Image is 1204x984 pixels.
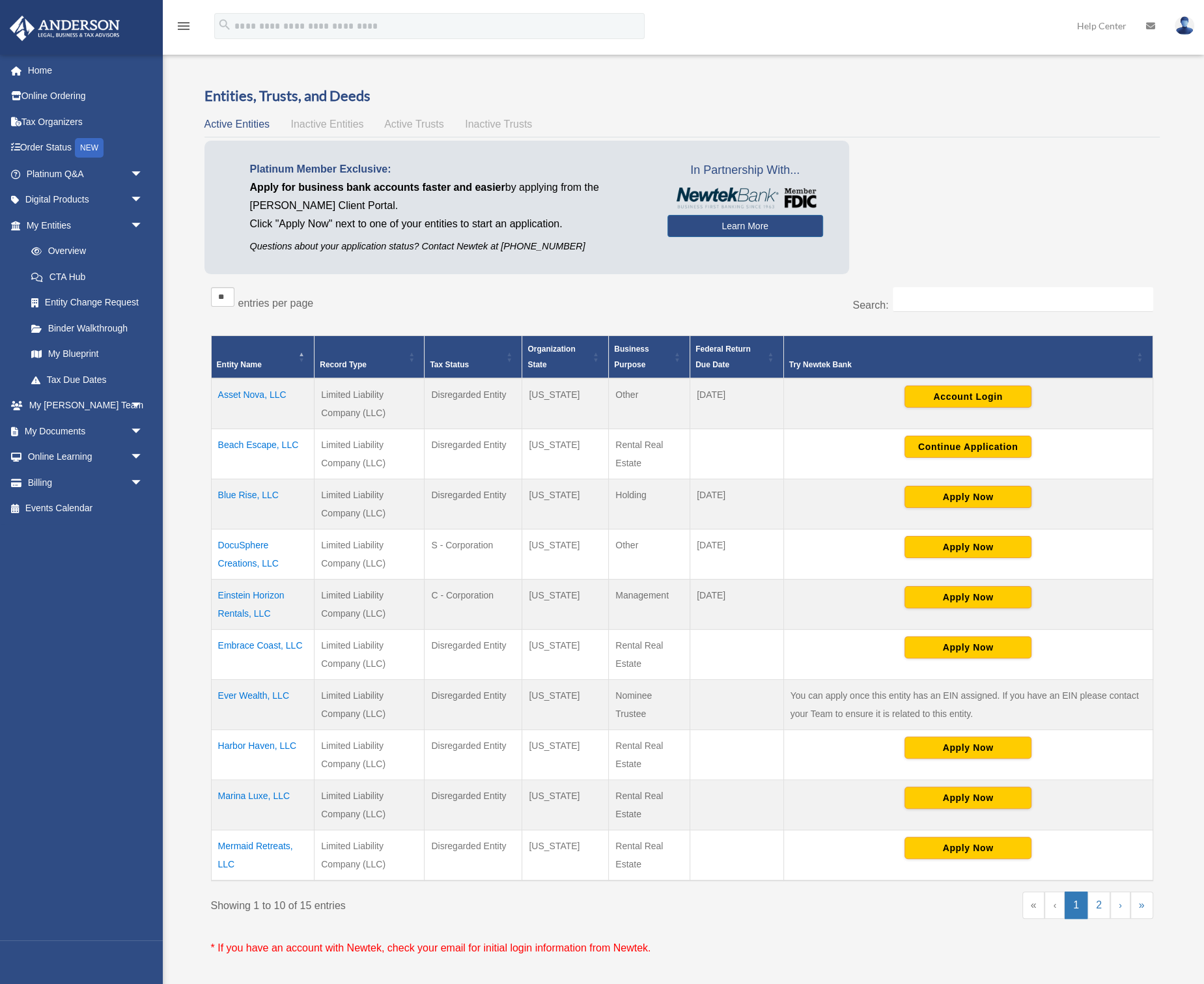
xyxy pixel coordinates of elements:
a: Billingarrow_drop_down [9,470,163,496]
td: Other [609,529,690,579]
a: My [PERSON_NAME] Teamarrow_drop_down [9,393,163,419]
td: Disregarded Entity [425,830,522,880]
td: [DATE] [690,529,784,579]
span: Active Entities [204,119,270,130]
td: Beach Escape, LLC [211,429,315,479]
td: Ever Wealth, LLC [211,679,315,729]
i: menu [176,18,191,34]
td: Limited Liability Company (LLC) [315,780,425,830]
a: menu [176,23,191,34]
button: Account Login [904,386,1031,408]
a: Tax Organizers [9,109,163,135]
span: Business Purpose [614,344,649,369]
a: Previous [1044,892,1065,919]
button: Apply Now [904,486,1031,508]
td: You can apply once this entity has an EIN assigned. If you have an EIN please contact your Team t... [783,679,1153,729]
a: Events Calendar [9,496,163,522]
span: Inactive Entities [290,119,363,130]
td: Disregarded Entity [425,729,522,780]
span: Apply for business bank accounts faster and easier [250,182,505,193]
th: Federal Return Due Date: Activate to sort [690,335,784,378]
td: Rental Real Estate [609,780,690,830]
button: Apply Now [904,636,1031,658]
td: Disregarded Entity [425,629,522,679]
span: Organization State [527,344,575,369]
td: [DATE] [690,378,784,429]
a: Binder Walkthrough [18,315,156,341]
td: DocuSphere Creations, LLC [211,529,315,579]
td: Embrace Coast, LLC [211,629,315,679]
td: Limited Liability Company (LLC) [315,378,425,429]
a: My Entitiesarrow_drop_down [9,212,156,238]
td: Disregarded Entity [425,479,522,529]
button: Apply Now [904,787,1031,809]
img: NewtekBankLogoSM.png [674,188,817,208]
td: Marina Luxe, LLC [211,780,315,830]
span: In Partnership With... [667,160,823,181]
a: My Blueprint [18,341,156,367]
td: [US_STATE] [522,429,609,479]
span: arrow_drop_down [130,161,156,188]
td: Other [609,378,690,429]
a: Tax Due Dates [18,367,156,393]
a: Last [1130,892,1153,919]
td: [US_STATE] [522,579,609,629]
td: Disregarded Entity [425,679,522,729]
td: [US_STATE] [522,529,609,579]
td: [US_STATE] [522,830,609,880]
a: Platinum Q&Aarrow_drop_down [9,161,163,187]
p: Platinum Member Exclusive: [250,160,648,178]
td: Asset Nova, LLC [211,378,315,429]
td: [DATE] [690,479,784,529]
i: search [217,18,232,32]
button: Apply Now [904,536,1031,558]
label: entries per page [238,298,314,309]
span: Entity Name [217,360,262,369]
td: Rental Real Estate [609,729,690,780]
a: Home [9,57,163,83]
td: Disregarded Entity [425,780,522,830]
td: Management [609,579,690,629]
td: Limited Liability Company (LLC) [315,579,425,629]
td: Limited Liability Company (LLC) [315,629,425,679]
span: arrow_drop_down [130,470,156,496]
td: Rental Real Estate [609,830,690,880]
td: [US_STATE] [522,780,609,830]
span: Try Newtek Bank [789,357,1133,373]
td: Mermaid Retreats, LLC [211,830,315,880]
td: Einstein Horizon Rentals, LLC [211,579,315,629]
a: First [1022,892,1045,919]
a: CTA Hub [18,264,156,290]
td: Disregarded Entity [425,429,522,479]
a: Online Learningarrow_drop_down [9,444,163,470]
td: [US_STATE] [522,679,609,729]
div: NEW [75,138,104,158]
th: Record Type: Activate to sort [315,335,425,378]
td: [DATE] [690,579,784,629]
td: Rental Real Estate [609,429,690,479]
span: arrow_drop_down [130,444,156,471]
td: S - Corporation [425,529,522,579]
a: Order StatusNEW [9,135,163,162]
p: by applying from the [PERSON_NAME] Client Portal. [250,178,648,215]
td: Holding [609,479,690,529]
td: Limited Liability Company (LLC) [315,830,425,880]
a: Learn More [667,215,823,237]
td: Harbor Haven, LLC [211,729,315,780]
button: Apply Now [904,586,1031,608]
td: [US_STATE] [522,729,609,780]
td: Rental Real Estate [609,629,690,679]
span: Active Trusts [384,119,444,130]
td: Limited Liability Company (LLC) [315,529,425,579]
a: 2 [1087,892,1110,919]
img: Anderson Advisors Platinum Portal [6,16,124,41]
p: Questions about your application status? Contact Newtek at [PHONE_NUMBER] [250,238,648,255]
td: [US_STATE] [522,629,609,679]
a: Digital Productsarrow_drop_down [9,187,163,213]
span: Federal Return Due Date [695,344,751,369]
th: Tax Status: Activate to sort [425,335,522,378]
span: Record Type [320,360,367,369]
h3: Entities, Trusts, and Deeds [204,86,1160,106]
a: Entity Change Request [18,290,156,316]
p: Click "Apply Now" next to one of your entities to start an application. [250,215,648,233]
